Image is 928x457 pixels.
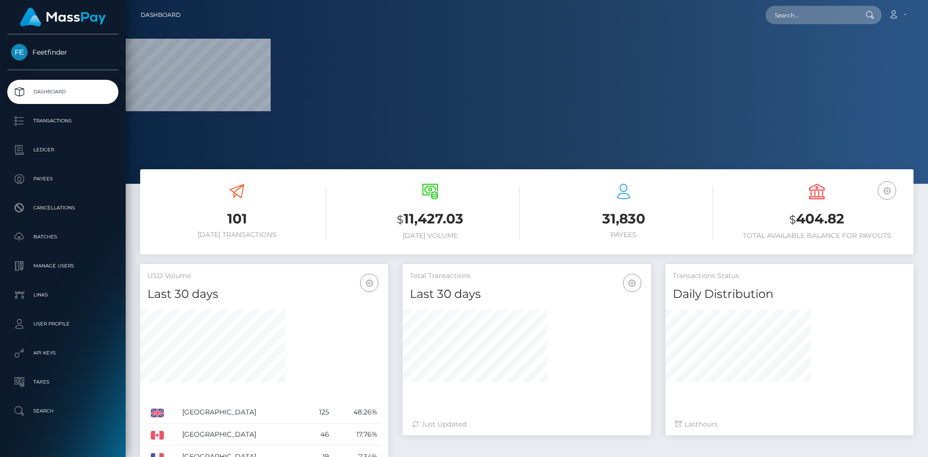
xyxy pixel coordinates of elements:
a: Cancellations [7,196,118,220]
input: Search... [766,6,856,24]
p: Transactions [11,114,115,128]
a: Ledger [7,138,118,162]
img: GB.png [151,409,164,417]
h6: [DATE] Volume [341,232,520,240]
div: Last hours [675,419,904,429]
p: Dashboard [11,85,115,99]
a: User Profile [7,312,118,336]
p: User Profile [11,317,115,331]
td: 46 [305,424,332,446]
h3: 404.82 [727,209,906,229]
a: Links [7,283,118,307]
h5: USD Volume [147,271,381,281]
a: Dashboard [141,5,181,25]
h5: Transactions Status [673,271,906,281]
td: 125 [305,401,332,424]
img: Feetfinder [11,44,28,60]
p: Taxes [11,375,115,389]
td: 48.26% [333,401,381,424]
a: API Keys [7,341,118,365]
a: Payees [7,167,118,191]
p: API Keys [11,346,115,360]
a: Taxes [7,370,118,394]
p: Manage Users [11,259,115,273]
p: Links [11,288,115,302]
h3: 31,830 [534,209,713,228]
p: Payees [11,172,115,186]
p: Cancellations [11,201,115,215]
small: $ [397,213,404,226]
h4: Last 30 days [410,286,643,303]
h6: Total Available Balance for Payouts [727,232,906,240]
td: [GEOGRAPHIC_DATA] [179,401,306,424]
img: CA.png [151,431,164,440]
h4: Daily Distribution [673,286,906,303]
span: Feetfinder [7,48,118,57]
h4: Last 30 days [147,286,381,303]
h3: 11,427.03 [341,209,520,229]
h3: 101 [147,209,326,228]
td: 17.76% [333,424,381,446]
a: Search [7,399,118,423]
h6: Payees [534,231,713,239]
div: Just Updated [412,419,641,429]
h5: Total Transactions [410,271,643,281]
small: $ [789,213,796,226]
img: MassPay Logo [20,8,106,27]
p: Ledger [11,143,115,157]
a: Batches [7,225,118,249]
h6: [DATE] Transactions [147,231,326,239]
a: Transactions [7,109,118,133]
p: Batches [11,230,115,244]
a: Manage Users [7,254,118,278]
a: Dashboard [7,80,118,104]
td: [GEOGRAPHIC_DATA] [179,424,306,446]
p: Search [11,404,115,418]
